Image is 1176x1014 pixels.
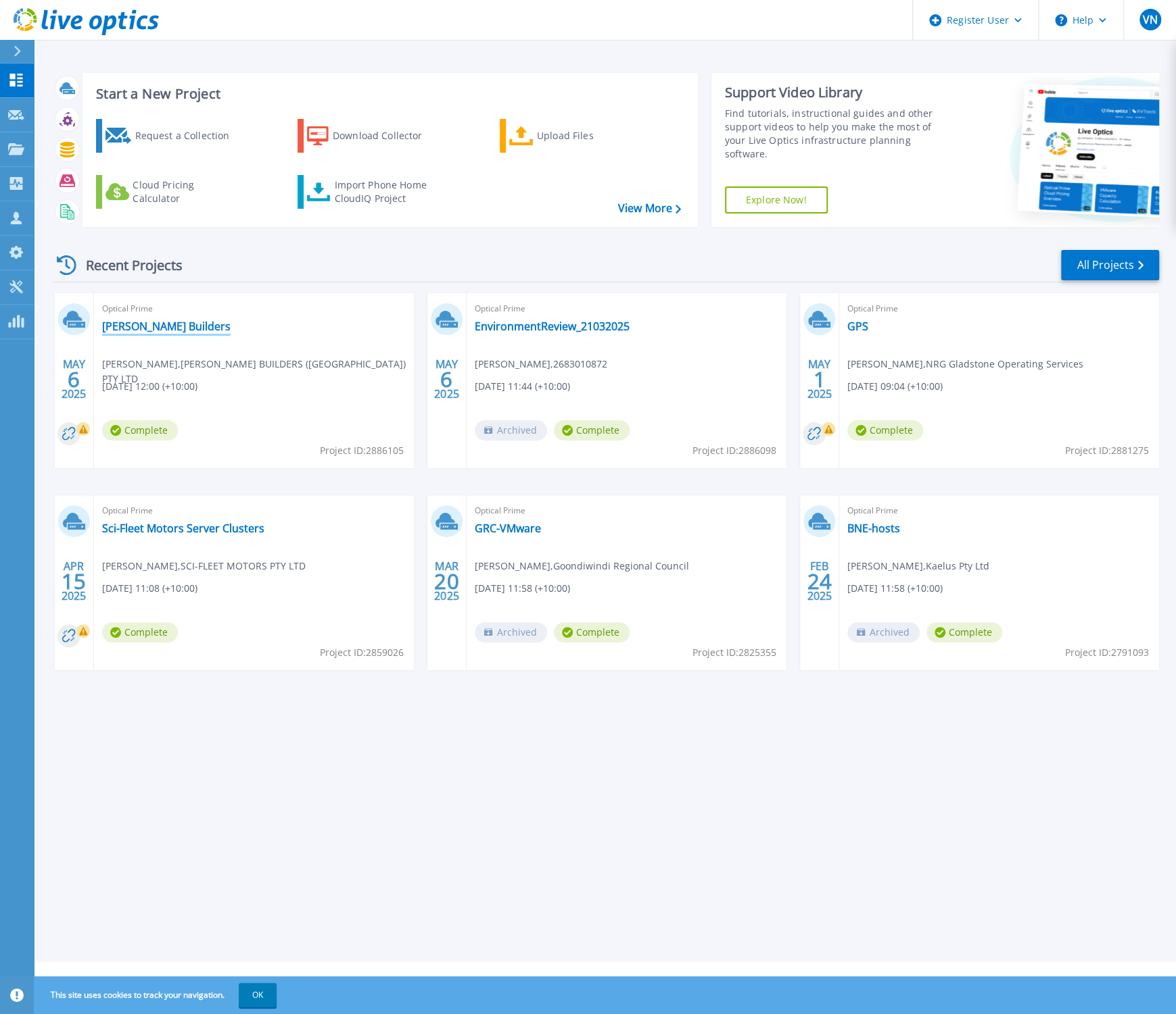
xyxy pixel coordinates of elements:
[62,576,86,587] span: 15
[433,355,459,404] div: MAY 2025
[847,420,923,440] span: Complete
[500,119,651,153] a: Upload Files
[847,357,1083,372] span: [PERSON_NAME] , NRG Gladstone Operating Services
[61,355,87,404] div: MAY 2025
[334,178,440,205] div: Import Phone Home CloudIQ Project
[239,983,277,1007] button: OK
[725,186,828,213] a: Explore Now!
[434,576,458,587] span: 20
[102,379,197,394] span: [DATE] 12:00 (+10:00)
[475,581,570,596] span: [DATE] 11:58 (+10:00)
[806,355,832,404] div: MAY 2025
[1065,645,1149,660] span: Project ID: 2791093
[433,557,459,606] div: MAR 2025
[102,420,178,440] span: Complete
[847,320,868,333] a: GPS
[475,379,570,394] span: [DATE] 11:44 (+10:00)
[475,420,547,440] span: Archived
[333,122,441,149] div: Download Collector
[52,249,201,282] div: Recent Projects
[102,522,264,535] a: Sci-Fleet Motors Server Clusters
[68,374,80,385] span: 6
[475,301,778,316] span: Optical Prime
[475,320,630,333] a: EnvironmentReview_21032025
[133,178,241,205] div: Cloud Pricing Calculator
[475,503,778,518] span: Optical Prime
[475,522,541,535] a: GRC-VMware
[847,503,1151,518] span: Optical Prime
[102,503,406,518] span: Optical Prime
[1142,14,1157,25] span: VN
[102,301,406,316] span: Optical Prime
[96,175,247,209] a: Cloud Pricing Calculator
[725,84,952,101] div: Support Video Library
[692,645,776,660] span: Project ID: 2825355
[102,581,197,596] span: [DATE] 11:08 (+10:00)
[102,622,178,642] span: Complete
[320,443,404,458] span: Project ID: 2886105
[847,581,943,596] span: [DATE] 11:58 (+10:00)
[847,559,989,574] span: [PERSON_NAME] , Kaelus Pty Ltd
[440,374,452,385] span: 6
[806,557,832,606] div: FEB 2025
[1065,443,1149,458] span: Project ID: 2881275
[135,122,243,149] div: Request a Collection
[320,645,404,660] span: Project ID: 2859026
[725,107,952,161] div: Find tutorials, instructional guides and other support videos to help you make the most of your L...
[475,622,547,642] span: Archived
[37,983,277,1007] span: This site uses cookies to track your navigation.
[554,622,630,642] span: Complete
[807,576,831,587] span: 24
[847,301,1151,316] span: Optical Prime
[554,420,630,440] span: Complete
[102,357,414,386] span: [PERSON_NAME] , [PERSON_NAME] BUILDERS ([GEOGRAPHIC_DATA]) PTY LTD
[96,86,680,101] h3: Start a New Project
[847,522,900,535] a: BNE-hosts
[96,119,247,153] a: Request a Collection
[1061,250,1159,280] a: All Projects
[475,357,607,372] span: [PERSON_NAME] , 2683010872
[102,559,306,574] span: [PERSON_NAME] , SCI-FLEET MOTORS PTY LTD
[298,119,448,153] a: Download Collector
[926,622,1002,642] span: Complete
[813,374,825,385] span: 1
[102,320,231,333] a: [PERSON_NAME] Builders
[847,622,920,642] span: Archived
[537,122,645,149] div: Upload Files
[847,379,943,394] span: [DATE] 09:04 (+10:00)
[692,443,776,458] span: Project ID: 2886098
[61,557,87,606] div: APR 2025
[618,202,681,215] a: View More
[475,559,689,574] span: [PERSON_NAME] , Goondiwindi Regional Council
